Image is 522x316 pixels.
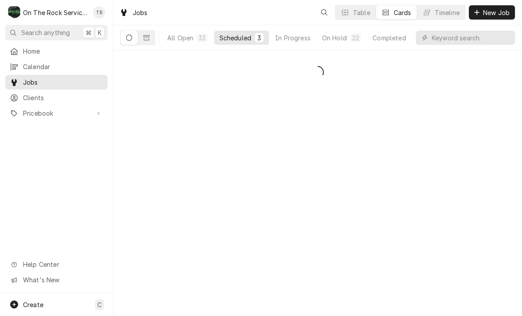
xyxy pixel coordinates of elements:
[113,63,522,82] div: Scheduled Jobs List Loading
[481,8,511,17] span: New Job
[23,301,43,308] span: Create
[394,8,411,17] div: Cards
[8,6,20,19] div: On The Rock Services's Avatar
[219,33,251,43] div: Scheduled
[23,260,102,269] span: Help Center
[5,75,107,90] a: Jobs
[469,5,515,20] button: New Job
[93,6,105,19] div: Todd Brady's Avatar
[353,8,370,17] div: Table
[317,5,331,20] button: Open search
[93,6,105,19] div: TB
[23,78,103,87] span: Jobs
[311,63,324,82] span: Loading...
[199,33,206,43] div: 33
[5,106,107,121] a: Go to Pricebook
[23,93,103,102] span: Clients
[167,33,193,43] div: All Open
[5,257,107,272] a: Go to Help Center
[432,31,510,45] input: Keyword search
[23,275,102,285] span: What's New
[322,33,347,43] div: On Hold
[98,28,102,37] span: K
[5,44,107,59] a: Home
[5,90,107,105] a: Clients
[5,59,107,74] a: Calendar
[257,33,262,43] div: 3
[435,8,460,17] div: Timeline
[85,28,92,37] span: ⌘
[5,25,107,40] button: Search anything⌘K
[97,300,102,309] span: C
[21,28,70,37] span: Search anything
[23,109,90,118] span: Pricebook
[275,33,311,43] div: In Progress
[8,6,20,19] div: O
[23,47,103,56] span: Home
[352,33,359,43] div: 22
[23,62,103,71] span: Calendar
[5,273,107,287] a: Go to What's New
[23,8,88,17] div: On The Rock Services
[372,33,406,43] div: Completed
